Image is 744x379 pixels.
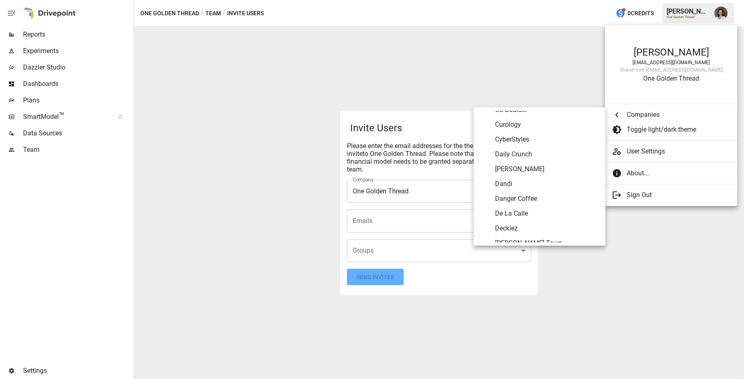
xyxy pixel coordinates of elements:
div: [EMAIL_ADDRESS][DOMAIN_NAME] [614,60,729,65]
span: [PERSON_NAME] Town [495,238,599,248]
span: Sign Out [627,190,730,200]
div: One Golden Thread [614,74,729,82]
span: About... [627,168,730,178]
span: Companies [627,110,730,120]
span: Toggle light/dark theme [627,125,730,135]
div: [PERSON_NAME] [614,47,729,58]
span: Curology [495,120,599,130]
span: Dandi [495,179,599,189]
span: Daily Crunch [495,149,599,159]
span: De La Calle [495,209,599,219]
span: User Settings [627,146,730,156]
span: CyberStyles [495,135,599,144]
span: Danger Coffee [495,194,599,204]
span: [PERSON_NAME] [495,164,599,174]
div: SharePoint: [EMAIL_ADDRESS][DOMAIN_NAME] [614,67,729,73]
span: Deckiez [495,223,599,233]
